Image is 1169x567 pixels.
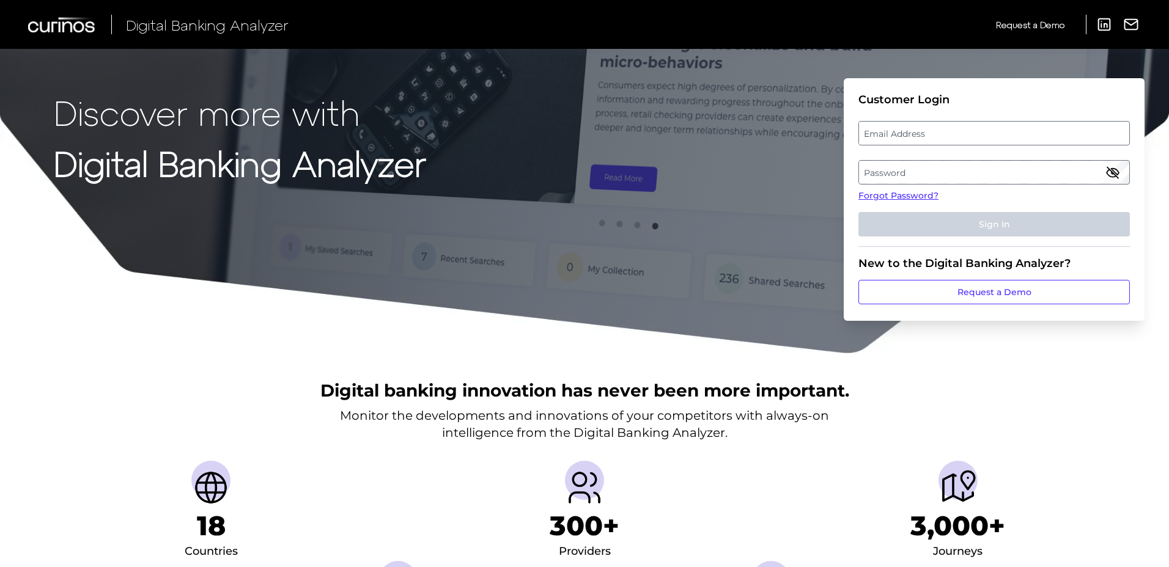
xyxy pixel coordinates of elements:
[340,407,829,441] p: Monitor the developments and innovations of your competitors with always-on intelligence from the...
[185,542,238,562] div: Countries
[910,510,1005,542] h1: 3,000+
[858,280,1130,304] a: Request a Demo
[858,189,1130,202] a: Forgot Password?
[320,379,849,402] h2: Digital banking innovation has never been more important.
[996,15,1064,35] a: Request a Demo
[197,510,226,542] h1: 18
[565,468,604,507] img: Providers
[191,468,230,507] img: Countries
[550,510,619,542] h1: 300+
[859,122,1129,144] label: Email Address
[559,542,611,562] div: Providers
[859,161,1129,183] label: Password
[28,17,97,32] img: Curinos
[126,16,289,34] span: Digital Banking Analyzer
[939,468,978,507] img: Journeys
[858,257,1130,270] div: New to the Digital Banking Analyzer?
[54,142,426,183] strong: Digital Banking Analyzer
[54,93,426,131] p: Discover more with
[858,212,1130,236] button: Sign In
[996,20,1064,30] span: Request a Demo
[858,93,1130,106] div: Customer Login
[933,542,983,562] div: Journeys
